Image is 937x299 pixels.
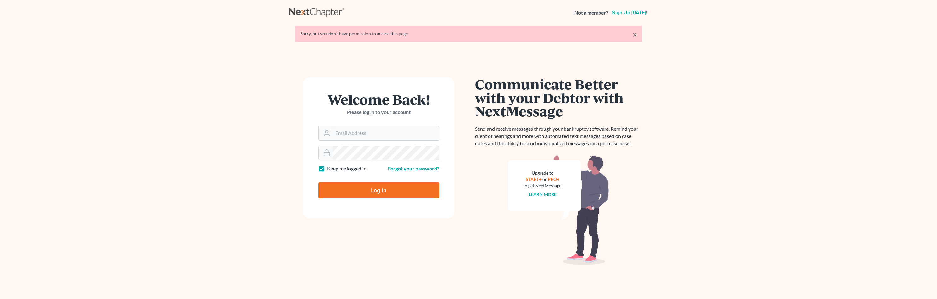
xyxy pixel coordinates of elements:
div: Sorry, but you don't have permission to access this page [300,31,637,37]
a: Forgot your password? [388,165,439,171]
label: Keep me logged in [327,165,366,172]
h1: Communicate Better with your Debtor with NextMessage [475,77,642,118]
a: Sign up [DATE]! [611,10,648,15]
div: Upgrade to [523,170,562,176]
a: PRO+ [548,176,559,182]
p: Please log in to your account [318,109,439,116]
a: Learn more [529,192,557,197]
img: nextmessage_bg-59042aed3d76b12b5cd301f8e5b87938c9018125f34e5fa2b7a6b67550977c72.svg [508,155,609,265]
strong: Not a member? [574,9,608,16]
a: × [633,31,637,38]
p: Send and receive messages through your bankruptcy software. Remind your client of hearings and mo... [475,125,642,147]
input: Email Address [333,126,439,140]
h1: Welcome Back! [318,93,439,106]
div: to get NextMessage. [523,182,562,189]
a: START+ [526,176,542,182]
input: Log In [318,182,439,198]
span: or [542,176,547,182]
